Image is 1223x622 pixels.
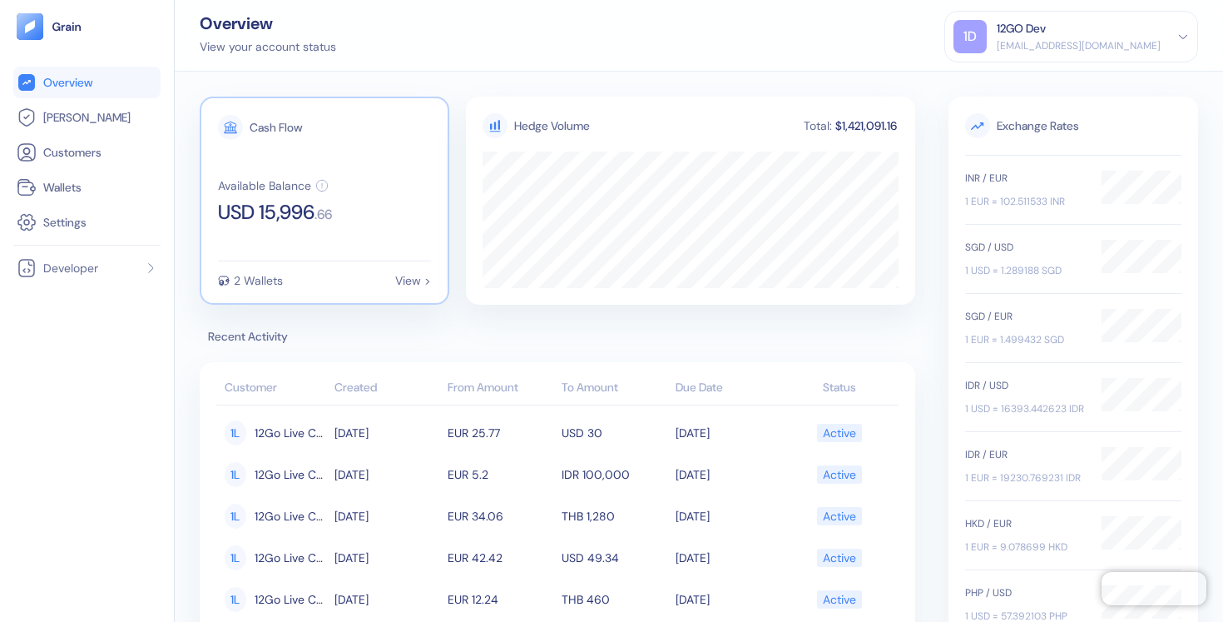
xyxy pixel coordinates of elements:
div: 1L [225,504,246,529]
div: Active [823,585,856,614]
div: 1 EUR = 19230.769231 IDR [965,470,1085,485]
span: Developer [43,260,98,276]
div: 1 EUR = 9.078699 HKD [965,540,1085,555]
span: 12Go Live Customer [255,419,326,447]
div: Hedge Volume [514,117,590,135]
td: [DATE] [671,412,785,454]
th: From Amount [443,372,557,406]
div: 12GO Dev [997,20,1046,37]
span: Recent Activity [200,328,915,346]
div: 1 USD = 1.289188 SGD [965,263,1085,278]
div: 1L [225,587,246,612]
div: SGD / EUR [965,309,1085,324]
td: EUR 12.24 [443,579,557,620]
div: Active [823,419,856,447]
a: Settings [17,212,157,232]
div: 1 EUR = 102.511533 INR [965,194,1085,209]
div: 1L [225,545,246,570]
div: 1 EUR = 1.499432 SGD [965,332,1085,347]
td: [DATE] [671,495,785,537]
div: 1D [953,20,987,53]
div: 1 USD = 16393.442623 IDR [965,401,1085,416]
div: HKD / EUR [965,516,1085,531]
button: Available Balance [218,179,329,192]
td: USD 30 [557,412,671,454]
td: EUR 42.42 [443,537,557,579]
div: Overview [200,15,336,32]
span: 12Go Live Customer [255,544,326,572]
span: USD 15,996 [218,202,314,222]
div: $1,421,091.16 [834,120,899,132]
span: 12Go Live Customer [255,460,326,489]
a: Customers [17,142,157,162]
td: [DATE] [671,537,785,579]
div: [EMAIL_ADDRESS][DOMAIN_NAME] [997,38,1161,53]
span: 12Go Live Customer [255,502,326,530]
img: logo-tablet-V2.svg [17,13,43,40]
div: Total: [802,120,834,132]
div: Available Balance [218,180,311,192]
div: IDR / USD [965,378,1085,393]
span: Settings [43,214,87,231]
td: IDR 100,000 [557,454,671,495]
div: 1L [225,420,246,445]
span: 12Go Live Customer [255,585,326,614]
th: To Amount [557,372,671,406]
td: [DATE] [330,537,444,579]
a: Overview [17,72,157,92]
td: EUR 25.77 [443,412,557,454]
span: Exchange Rates [965,113,1181,138]
div: SGD / USD [965,240,1085,255]
div: Active [823,460,856,489]
a: [PERSON_NAME] [17,107,157,127]
span: [PERSON_NAME] [43,109,131,126]
div: 1L [225,462,246,487]
span: Wallets [43,179,82,196]
th: Customer [216,372,330,406]
img: logo [52,21,82,32]
td: [DATE] [330,454,444,495]
div: 2 Wallets [234,275,283,286]
td: [DATE] [330,412,444,454]
th: Created [330,372,444,406]
td: THB 460 [557,579,671,620]
span: Customers [43,144,102,161]
td: EUR 34.06 [443,495,557,537]
div: View your account status [200,38,336,56]
a: Wallets [17,177,157,197]
div: View > [395,275,431,286]
div: IDR / EUR [965,447,1085,462]
td: USD 49.34 [557,537,671,579]
div: INR / EUR [965,171,1085,186]
div: Cash Flow [250,122,302,133]
td: [DATE] [330,579,444,620]
iframe: Chatra live chat [1102,572,1206,605]
td: THB 1,280 [557,495,671,537]
div: Status [789,379,890,396]
td: [DATE] [330,495,444,537]
th: Due Date [671,372,785,406]
td: [DATE] [671,454,785,495]
div: PHP / USD [965,585,1085,600]
span: . 66 [314,208,332,221]
div: Active [823,502,856,530]
span: Overview [43,74,92,91]
td: EUR 5.2 [443,454,557,495]
div: Active [823,544,856,572]
td: [DATE] [671,579,785,620]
